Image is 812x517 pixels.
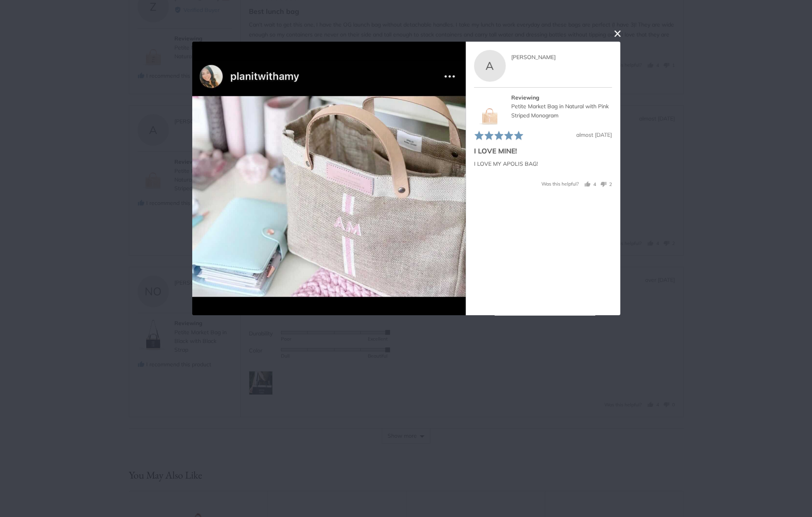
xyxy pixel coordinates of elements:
img: Petite Market Bag in Natural with Pink Striped Monogram [474,93,506,125]
button: Yes [585,181,596,188]
span: [PERSON_NAME] [511,54,555,61]
img: Customer image [192,60,466,297]
div: Reviewing [511,93,611,102]
button: No [597,181,612,188]
p: I LOVE MY APOLIS BAG! [474,159,612,169]
div: Petite Market Bag in Natural with Pink Striped Monogram [511,102,611,120]
div: A [474,50,506,82]
button: close this modal window [613,29,622,38]
h2: I LOVE MINE! [474,146,612,156]
span: almost [DATE] [576,131,612,138]
span: Was this helpful? [541,181,579,187]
